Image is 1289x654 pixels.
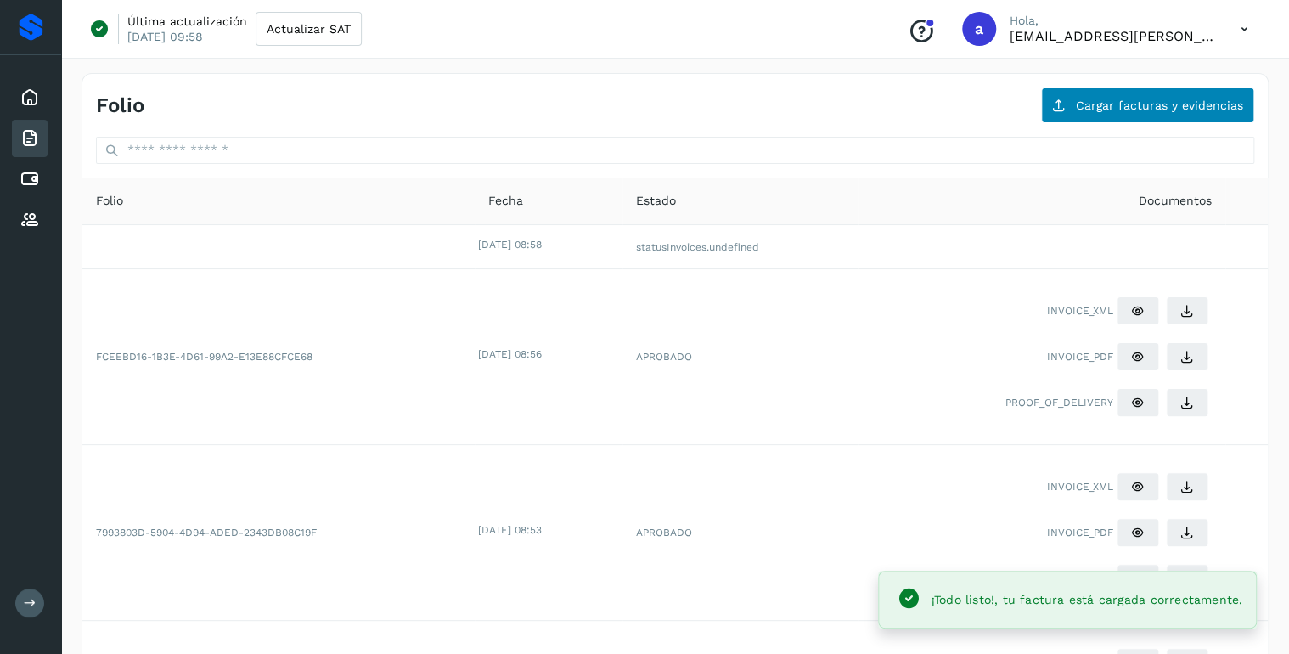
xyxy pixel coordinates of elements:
[82,269,475,445] td: FCEEBD16-1B3E-4D61-99A2-E13E88CFCE68
[1010,14,1213,28] p: Hola,
[622,445,858,621] td: APROBADO
[622,225,858,269] td: statusInvoices.undefined
[1139,192,1212,210] span: Documentos
[478,522,619,538] div: [DATE] 08:53
[12,161,48,198] div: Cuentas por pagar
[1047,349,1113,364] span: INVOICE_PDF
[622,269,858,445] td: APROBADO
[478,237,619,252] div: [DATE] 08:58
[1047,303,1113,319] span: INVOICE_XML
[12,120,48,157] div: Facturas
[488,192,523,210] span: Fecha
[1076,99,1243,111] span: Cargar facturas y evidencias
[96,192,123,210] span: Folio
[931,593,1242,606] span: ¡Todo listo!, tu factura está cargada correctamente.
[127,14,247,29] p: Última actualización
[1010,28,1213,44] p: antonio.villagomez@emqro.com.mx
[478,347,619,362] div: [DATE] 08:56
[127,29,203,44] p: [DATE] 09:58
[267,23,351,35] span: Actualizar SAT
[1005,395,1113,410] span: PROOF_OF_DELIVERY
[12,201,48,239] div: Proveedores
[96,93,144,118] h4: Folio
[12,79,48,116] div: Inicio
[82,445,475,621] td: 7993803D-5904-4D94-ADED-2343DB08C19F
[256,12,362,46] button: Actualizar SAT
[1047,479,1113,494] span: INVOICE_XML
[636,192,676,210] span: Estado
[1041,87,1254,123] button: Cargar facturas y evidencias
[1047,525,1113,540] span: INVOICE_PDF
